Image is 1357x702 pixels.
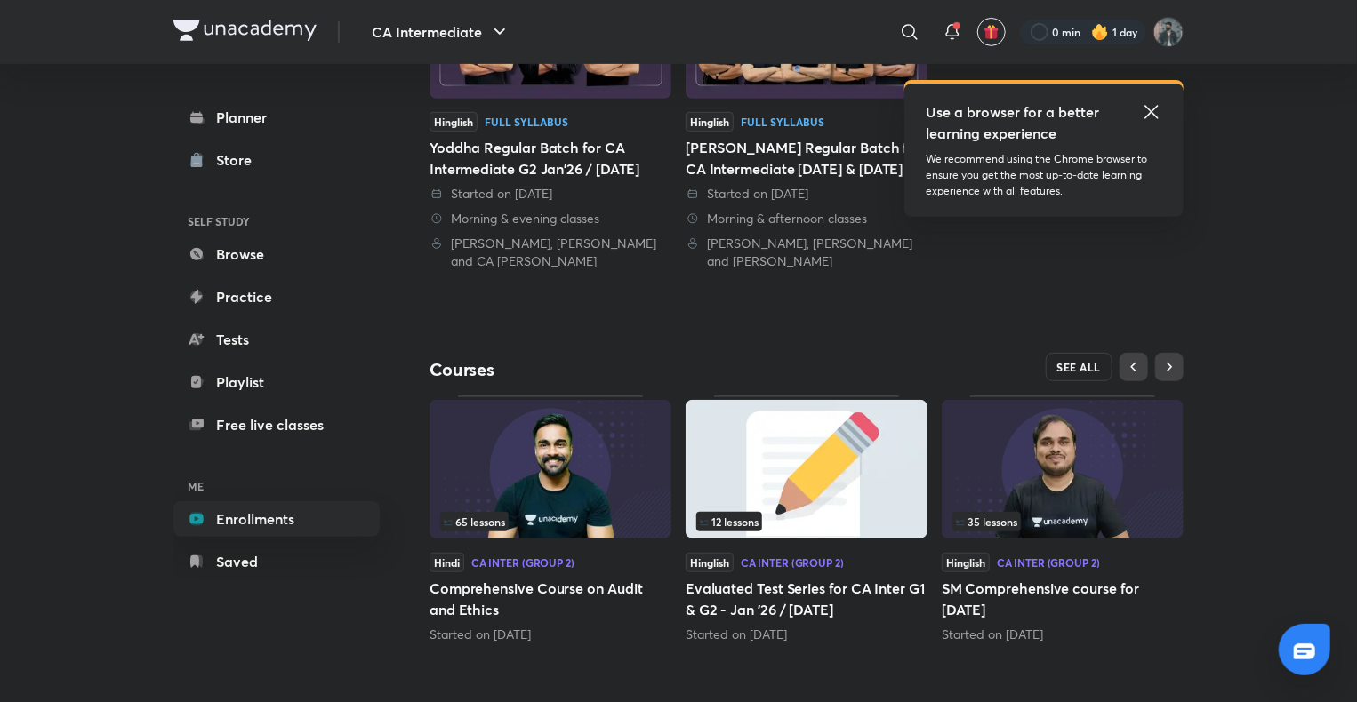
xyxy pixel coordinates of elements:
[430,235,671,270] div: Aditya Sharma, Shantam Gupta and CA Kishan Kumar
[696,512,917,531] div: infosection
[997,557,1100,568] div: CA Inter (Group 2)
[1046,353,1113,381] button: SEE ALL
[471,557,574,568] div: CA Inter (Group 2)
[444,516,505,527] span: 65 lessons
[430,400,671,538] img: Thumbnail
[952,512,1173,531] div: left
[440,512,661,531] div: left
[173,322,380,357] a: Tests
[173,279,380,315] a: Practice
[173,501,380,537] a: Enrollments
[984,24,1000,40] img: avatar
[741,116,824,127] div: Full Syllabus
[926,101,1103,144] h5: Use a browser for a better learning experience
[173,20,317,45] a: Company Logo
[696,512,917,531] div: left
[430,185,671,203] div: Started on 15 Jul 2025
[216,149,262,171] div: Store
[942,400,1184,538] img: Thumbnail
[1091,23,1109,41] img: streak
[430,626,671,643] div: Started on Jul 18
[686,137,927,179] div: [PERSON_NAME] Regular Batch for CA Intermediate [DATE] & [DATE]
[686,185,927,203] div: Started on 12 Mar 2025
[430,112,478,132] span: Hinglish
[1057,361,1102,373] span: SEE ALL
[686,395,927,642] div: Evaluated Test Series for CA Inter G1 & G2 - Jan '26 / May '26
[440,512,661,531] div: infosection
[173,407,380,443] a: Free live classes
[942,395,1184,642] div: SM Comprehensive course for Jan 26
[173,364,380,400] a: Playlist
[942,553,990,572] span: Hinglish
[173,100,380,135] a: Planner
[173,544,380,579] a: Saved
[942,578,1184,620] h5: SM Comprehensive course for [DATE]
[430,137,671,179] div: Yoddha Regular Batch for CA Intermediate G2 Jan'26 / [DATE]
[952,512,1173,531] div: infocontainer
[430,578,671,620] h5: Comprehensive Course on Audit and Ethics
[977,18,1006,46] button: avatar
[686,210,927,227] div: Morning & afternoon classes
[686,626,927,643] div: Started on Aug 31
[430,358,807,381] h4: Courses
[173,236,380,272] a: Browse
[430,210,671,227] div: Morning & evening classes
[485,116,568,127] div: Full Syllabus
[686,400,927,538] img: Thumbnail
[173,471,380,501] h6: ME
[1153,17,1184,47] img: Harsh Raj
[686,553,734,572] span: Hinglish
[686,578,927,620] h5: Evaluated Test Series for CA Inter G1 & G2 - Jan '26 / [DATE]
[361,14,521,50] button: CA Intermediate
[926,151,1162,199] p: We recommend using the Chrome browser to ensure you get the most up-to-date learning experience w...
[430,395,671,642] div: Comprehensive Course on Audit and Ethics
[956,516,1017,527] span: 35 lessons
[430,553,464,572] span: Hindi
[173,142,380,178] a: Store
[741,557,844,568] div: CA Inter (Group 2)
[952,512,1173,531] div: infosection
[686,235,927,270] div: Nakul Katheria, Ankit Oberoi and Arvind Tuli
[440,512,661,531] div: infocontainer
[173,20,317,41] img: Company Logo
[173,206,380,236] h6: SELF STUDY
[942,626,1184,643] div: Started on Aug 18
[696,512,917,531] div: infocontainer
[686,112,734,132] span: Hinglish
[700,516,759,527] span: 12 lessons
